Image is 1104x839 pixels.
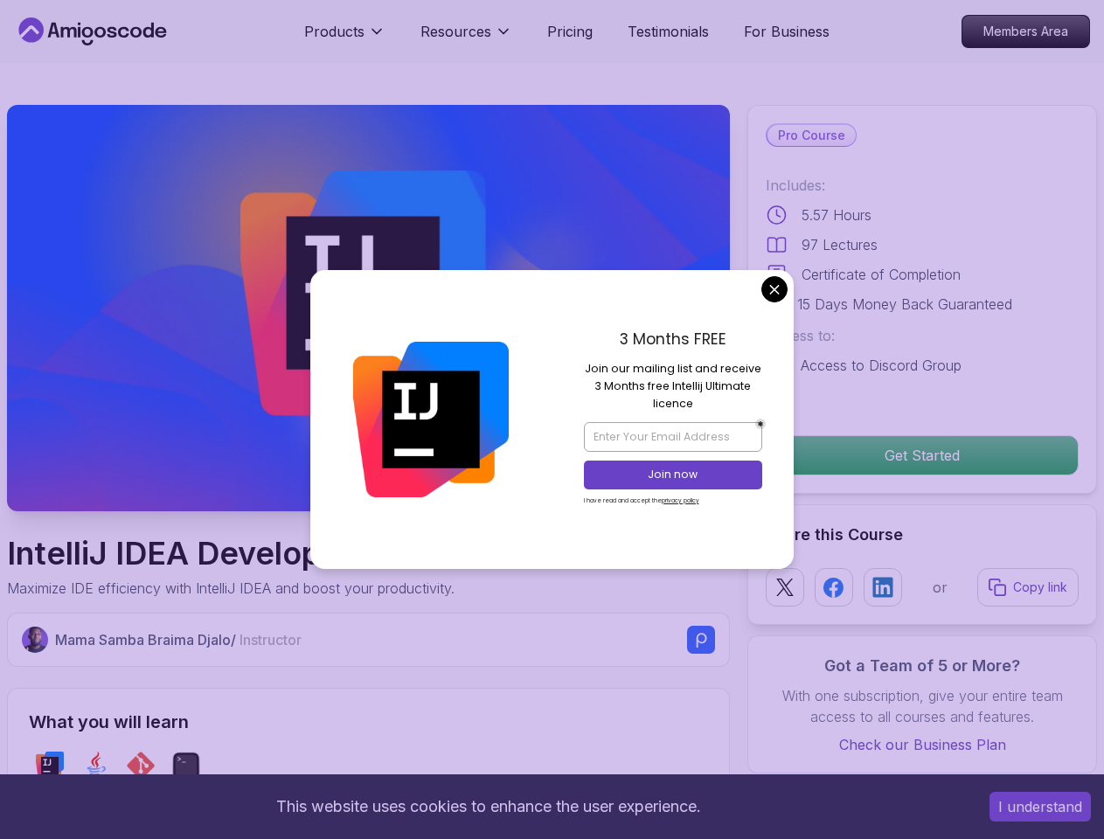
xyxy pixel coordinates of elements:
[977,568,1079,607] button: Copy link
[766,654,1079,678] h3: Got a Team of 5 or More?
[933,577,948,598] p: or
[420,21,512,56] button: Resources
[13,787,963,826] div: This website uses cookies to enhance the user experience.
[767,436,1078,475] p: Get Started
[7,536,455,571] h1: IntelliJ IDEA Developer Guide
[22,627,48,653] img: Nelson Djalo
[628,21,709,42] a: Testimonials
[127,752,155,780] img: git logo
[962,15,1090,48] a: Members Area
[801,355,962,376] p: Access to Discord Group
[81,752,109,780] img: java logo
[766,435,1079,475] button: Get Started
[989,792,1091,822] button: Accept cookies
[766,523,1079,547] h2: Share this Course
[802,264,961,285] p: Certificate of Completion
[802,234,878,255] p: 97 Lectures
[802,205,871,225] p: 5.57 Hours
[420,21,491,42] p: Resources
[766,325,1079,346] p: Access to:
[766,734,1079,755] a: Check our Business Plan
[240,631,302,648] span: Instructor
[744,21,830,42] a: For Business
[797,294,1012,315] p: 15 Days Money Back Guaranteed
[767,125,856,146] p: Pro Course
[29,710,708,734] h2: What you will learn
[7,578,455,599] p: Maximize IDE efficiency with IntelliJ IDEA and boost your productivity.
[766,685,1079,727] p: With one subscription, give your entire team access to all courses and features.
[172,752,200,780] img: terminal logo
[1013,579,1067,596] p: Copy link
[766,175,1079,196] p: Includes:
[304,21,365,42] p: Products
[7,105,730,511] img: intellij-developer-guide_thumbnail
[55,629,302,650] p: Mama Samba Braima Djalo /
[36,752,64,780] img: intellij logo
[304,21,385,56] button: Products
[547,21,593,42] a: Pricing
[962,16,1089,47] p: Members Area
